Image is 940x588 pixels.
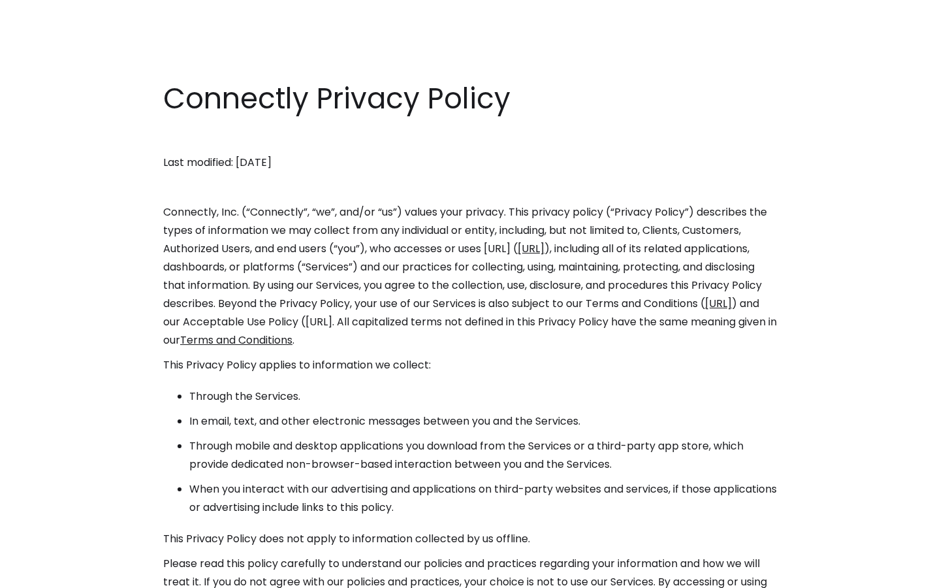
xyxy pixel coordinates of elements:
[180,333,292,348] a: Terms and Conditions
[26,565,78,583] ul: Language list
[518,241,544,256] a: [URL]
[163,178,777,197] p: ‍
[13,564,78,583] aside: Language selected: English
[163,78,777,119] h1: Connectly Privacy Policy
[189,437,777,474] li: Through mobile and desktop applications you download from the Services or a third-party app store...
[705,296,732,311] a: [URL]
[189,412,777,431] li: In email, text, and other electronic messages between you and the Services.
[163,129,777,147] p: ‍
[163,154,777,172] p: Last modified: [DATE]
[189,387,777,406] li: Through the Services.
[163,203,777,350] p: Connectly, Inc. (“Connectly”, “we”, and/or “us”) values your privacy. This privacy policy (“Priva...
[189,480,777,517] li: When you interact with our advertising and applications on third-party websites and services, if ...
[163,530,777,548] p: This Privacy Policy does not apply to information collected by us offline.
[163,356,777,374] p: This Privacy Policy applies to information we collect:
